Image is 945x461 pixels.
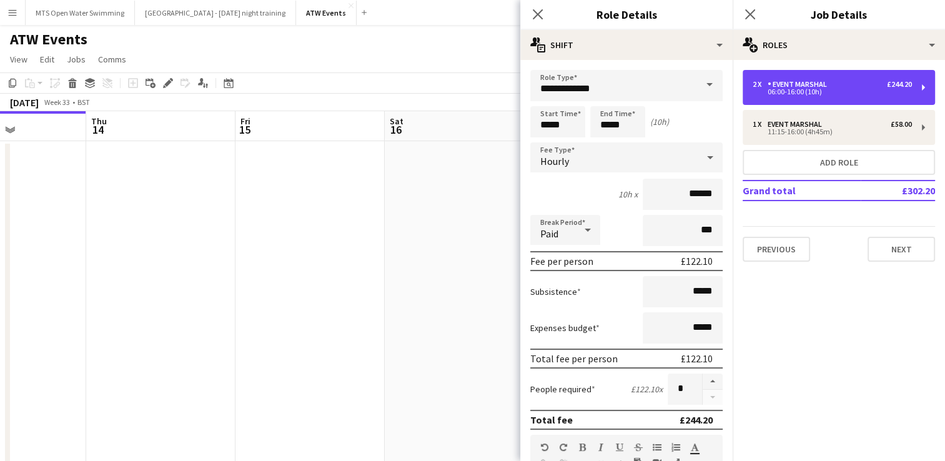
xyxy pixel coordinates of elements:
[540,155,569,167] span: Hourly
[768,120,827,129] div: Event Marshal
[390,116,403,127] span: Sat
[93,51,131,67] a: Comms
[618,189,638,200] div: 10h x
[530,352,618,365] div: Total fee per person
[530,286,581,297] label: Subsistence
[520,6,733,22] h3: Role Details
[891,120,912,129] div: £58.00
[91,116,107,127] span: Thu
[887,80,912,89] div: £244.20
[753,120,768,129] div: 1 x
[559,442,568,452] button: Redo
[239,122,250,137] span: 15
[768,80,832,89] div: Event Marshal
[67,54,86,65] span: Jobs
[41,97,72,107] span: Week 33
[681,352,713,365] div: £122.10
[10,30,87,49] h1: ATW Events
[10,96,39,109] div: [DATE]
[530,414,573,426] div: Total fee
[868,237,935,262] button: Next
[671,442,680,452] button: Ordered List
[680,414,713,426] div: £244.20
[653,442,661,452] button: Unordered List
[753,89,912,95] div: 06:00-16:00 (10h)
[530,255,593,267] div: Fee per person
[98,54,126,65] span: Comms
[681,255,713,267] div: £122.10
[743,181,861,201] td: Grand total
[596,442,605,452] button: Italic
[35,51,59,67] a: Edit
[520,30,733,60] div: Shift
[296,1,357,25] button: ATW Events
[540,227,558,240] span: Paid
[690,442,699,452] button: Text Color
[540,442,549,452] button: Undo
[743,237,810,262] button: Previous
[743,150,935,175] button: Add role
[40,54,54,65] span: Edit
[89,122,107,137] span: 14
[634,442,643,452] button: Strikethrough
[62,51,91,67] a: Jobs
[240,116,250,127] span: Fri
[753,129,912,135] div: 11:15-16:00 (4h45m)
[10,54,27,65] span: View
[753,80,768,89] div: 2 x
[650,116,669,127] div: (10h)
[578,442,586,452] button: Bold
[861,181,935,201] td: £302.20
[703,374,723,390] button: Increase
[26,1,135,25] button: MTS Open Water Swimming
[135,1,296,25] button: [GEOGRAPHIC_DATA] - [DATE] night training
[615,442,624,452] button: Underline
[631,384,663,395] div: £122.10 x
[733,6,945,22] h3: Job Details
[530,384,595,395] label: People required
[733,30,945,60] div: Roles
[77,97,90,107] div: BST
[530,322,600,334] label: Expenses budget
[5,51,32,67] a: View
[388,122,403,137] span: 16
